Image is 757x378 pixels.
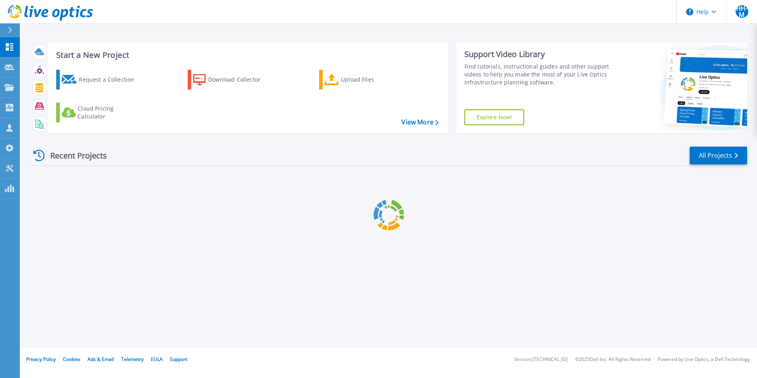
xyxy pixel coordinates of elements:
a: Telemetry [121,356,144,363]
a: Ads & Email [87,356,114,363]
li: Powered by Live Optics, a Dell Technology [658,357,750,362]
div: Cloud Pricing Calculator [78,105,141,120]
a: View More [401,118,438,126]
span: HH-M [736,5,748,18]
div: Find tutorials, instructional guides and other support videos to help you make the most of your L... [464,63,612,86]
a: Cookies [63,356,80,363]
div: Request a Collection [79,72,142,88]
a: EULA [151,356,163,363]
li: © 2025 Dell Inc. All Rights Reserved [575,357,650,362]
div: Upload Files [341,72,404,88]
div: Recent Projects [30,146,118,165]
a: Privacy Policy [26,356,56,363]
li: Version: [TECHNICAL_ID] [514,357,568,362]
a: Explore Now! [464,109,525,125]
div: Download Collector [208,72,272,88]
h3: Start a New Project [56,51,438,59]
a: Support [170,356,187,363]
div: Support Video Library [464,49,612,59]
a: Cloud Pricing Calculator [56,103,145,122]
a: Download Collector [188,70,276,90]
a: Upload Files [319,70,407,90]
a: All Projects [690,147,747,164]
a: Request a Collection [56,70,145,90]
